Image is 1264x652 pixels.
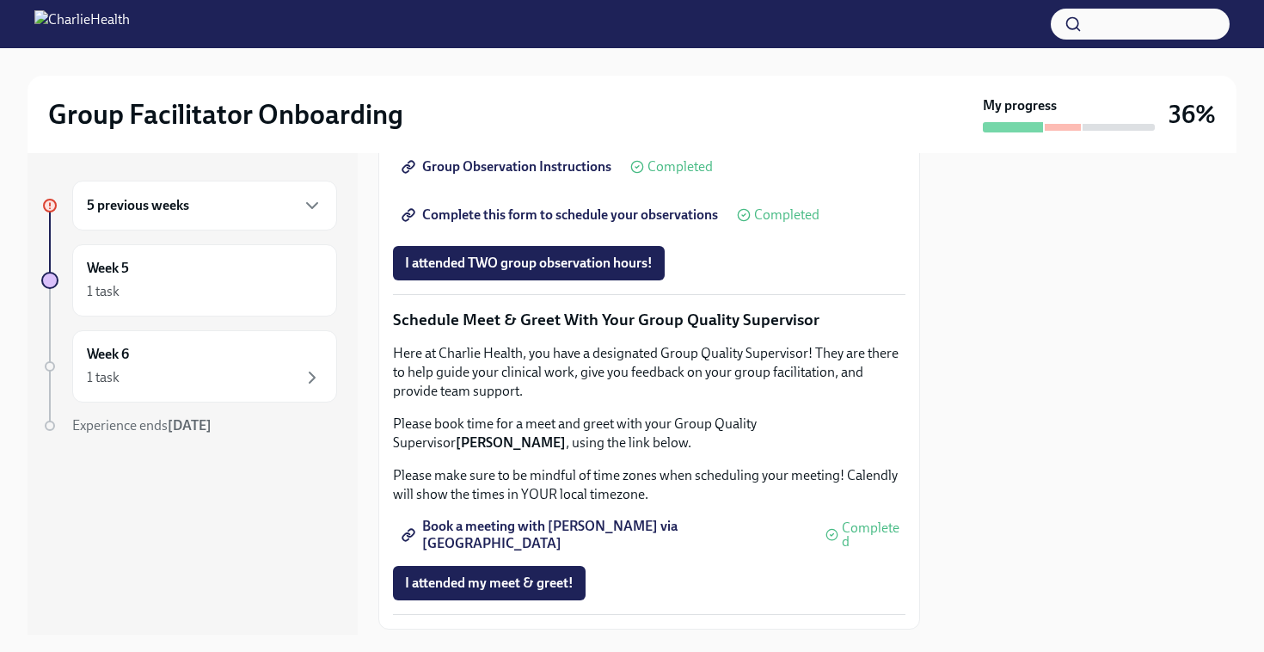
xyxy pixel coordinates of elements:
a: Week 61 task [41,330,337,403]
span: Group Observation Instructions [405,158,611,175]
span: Completed [754,208,819,222]
a: Complete this form to schedule your observations [393,198,730,232]
button: I attended TWO group observation hours! [393,246,665,280]
h2: Group Facilitator Onboarding [48,97,403,132]
span: I attended TWO group observation hours! [405,255,653,272]
h6: Week 5 [87,259,129,278]
a: Group Observation Instructions [393,150,623,184]
p: Here at Charlie Health, you have a designated Group Quality Supervisor! They are there to help gu... [393,344,905,401]
p: Schedule Meet & Greet With Your Group Quality Supervisor [393,309,905,331]
span: Experience ends [72,417,212,434]
div: 1 task [87,368,120,387]
button: I attended my meet & greet! [393,566,586,600]
span: Complete this form to schedule your observations [405,206,718,224]
strong: My progress [983,96,1057,115]
strong: [DATE] [168,417,212,434]
span: Book a meeting with [PERSON_NAME] via [GEOGRAPHIC_DATA] [405,526,807,544]
span: Completed [842,521,905,549]
div: 1 task [87,282,120,301]
span: I attended my meet & greet! [405,575,574,592]
h6: 5 previous weeks [87,196,189,215]
h6: Week 6 [87,345,129,364]
p: Please book time for a meet and greet with your Group Quality Supervisor , using the link below. [393,415,905,452]
img: CharlieHealth [34,10,130,38]
strong: [PERSON_NAME] [456,434,566,451]
span: Completed [647,160,713,174]
p: Please make sure to be mindful of time zones when scheduling your meeting! Calendly will show the... [393,466,905,504]
a: Week 51 task [41,244,337,317]
div: 5 previous weeks [72,181,337,231]
a: Book a meeting with [PERSON_NAME] via [GEOGRAPHIC_DATA] [393,518,819,552]
h3: 36% [1169,99,1216,130]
